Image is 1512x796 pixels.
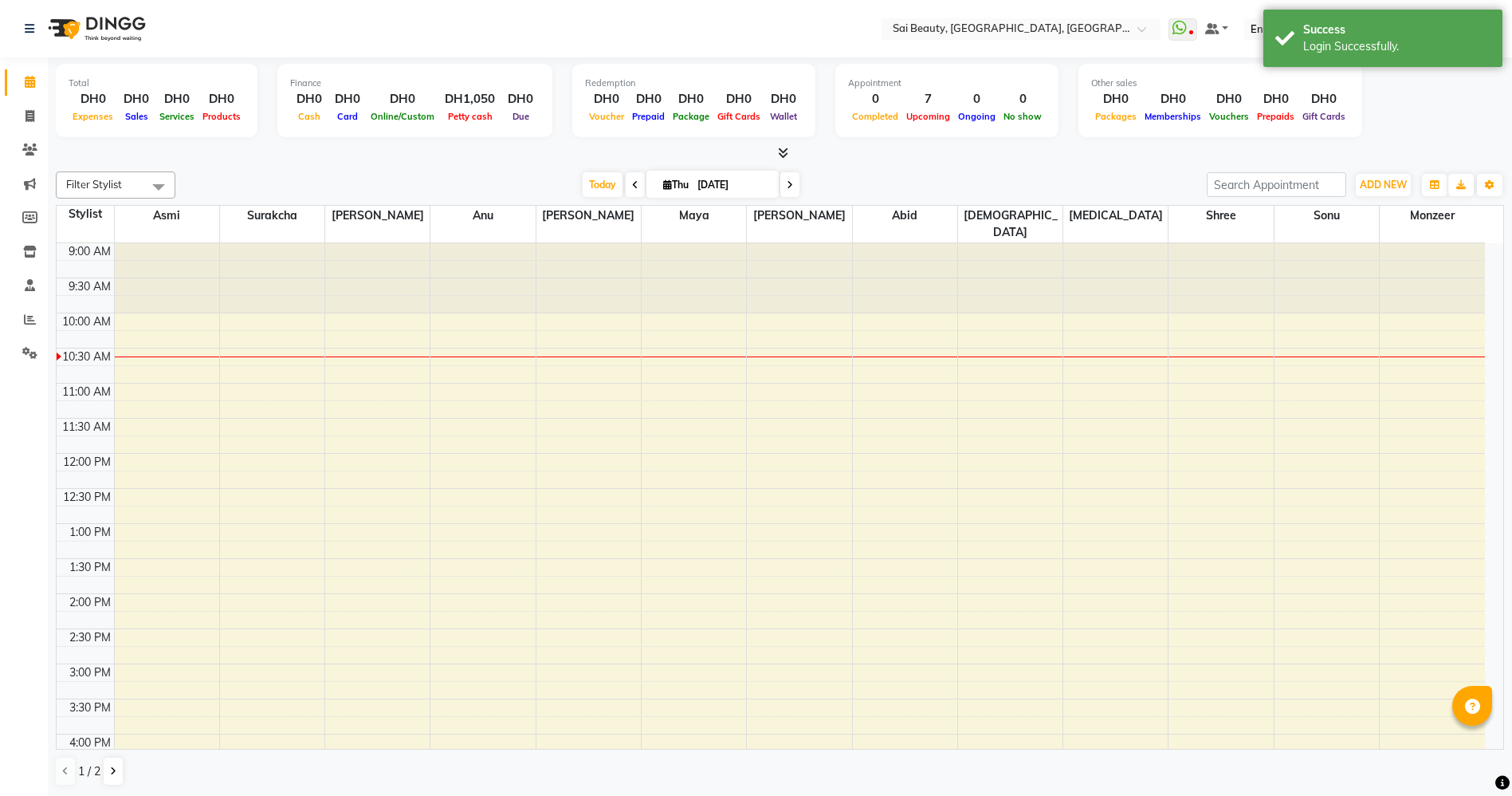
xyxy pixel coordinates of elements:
[60,454,114,471] div: 12:00 PM
[155,90,198,108] div: DH0
[583,172,622,197] span: Today
[848,90,902,108] div: 0
[747,206,851,226] span: [PERSON_NAME]
[59,349,114,365] div: 10:30 AM
[367,111,438,122] span: Online/Custom
[59,313,114,330] div: 10:00 AM
[954,90,999,108] div: 0
[198,90,245,108] div: DH0
[902,90,954,108] div: 7
[766,111,801,122] span: Wallet
[430,206,535,226] span: Anu
[585,77,803,90] div: Redemption
[1303,22,1490,38] div: Success
[659,179,693,191] span: Thu
[1274,206,1379,226] span: sonu
[117,90,155,108] div: DH0
[78,763,100,780] span: 1 / 2
[954,111,999,122] span: Ongoing
[1091,77,1349,90] div: Other sales
[693,173,772,197] input: 2025-09-04
[848,111,902,122] span: Completed
[333,111,362,122] span: Card
[438,90,501,108] div: DH1,050
[848,77,1046,90] div: Appointment
[628,90,669,108] div: DH0
[69,90,117,108] div: DH0
[66,664,114,681] div: 3:00 PM
[66,594,114,611] div: 2:00 PM
[1360,179,1407,191] span: ADD NEW
[69,77,245,90] div: Total
[66,629,114,646] div: 2:30 PM
[69,111,117,122] span: Expenses
[1063,206,1168,226] span: [MEDICAL_DATA]
[66,178,122,191] span: Filter Stylist
[41,6,150,51] img: logo
[60,489,114,506] div: 12:30 PM
[1141,90,1205,108] div: DH0
[1298,90,1349,108] div: DH0
[1303,38,1490,55] div: Login Successfully.
[1207,172,1346,197] input: Search Appointment
[585,90,628,108] div: DH0
[1168,206,1273,226] span: shree
[713,90,764,108] div: DH0
[764,90,803,108] div: DH0
[1091,111,1141,122] span: Packages
[1253,111,1298,122] span: Prepaids
[220,206,324,226] span: Surakcha
[294,111,324,122] span: Cash
[198,111,245,122] span: Products
[999,111,1046,122] span: No show
[999,90,1046,108] div: 0
[290,77,540,90] div: Finance
[669,90,713,108] div: DH0
[290,90,328,108] div: DH0
[66,735,114,751] div: 4:00 PM
[66,524,114,541] div: 1:00 PM
[59,384,114,400] div: 11:00 AM
[509,111,533,122] span: Due
[1141,111,1205,122] span: Memberships
[66,699,114,716] div: 3:30 PM
[501,90,540,108] div: DH0
[328,90,367,108] div: DH0
[958,206,1062,242] span: [DEMOGRAPHIC_DATA]
[66,559,114,576] div: 1:30 PM
[325,206,430,226] span: [PERSON_NAME]
[669,111,713,122] span: Package
[155,111,198,122] span: Services
[853,206,957,226] span: Abid
[536,206,641,226] span: [PERSON_NAME]
[57,206,114,223] div: Stylist
[115,206,219,226] span: Asmi
[585,111,628,122] span: Voucher
[1380,206,1485,226] span: Monzeer
[59,419,114,435] div: 11:30 AM
[65,278,114,295] div: 9:30 AM
[121,111,152,122] span: Sales
[1253,90,1298,108] div: DH0
[367,90,438,108] div: DH0
[1298,111,1349,122] span: Gift Cards
[1205,111,1253,122] span: Vouchers
[642,206,746,226] span: maya
[1091,90,1141,108] div: DH0
[65,243,114,260] div: 9:00 AM
[1205,90,1253,108] div: DH0
[628,111,669,122] span: Prepaid
[1356,174,1411,196] button: ADD NEW
[444,111,497,122] span: Petty cash
[713,111,764,122] span: Gift Cards
[902,111,954,122] span: Upcoming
